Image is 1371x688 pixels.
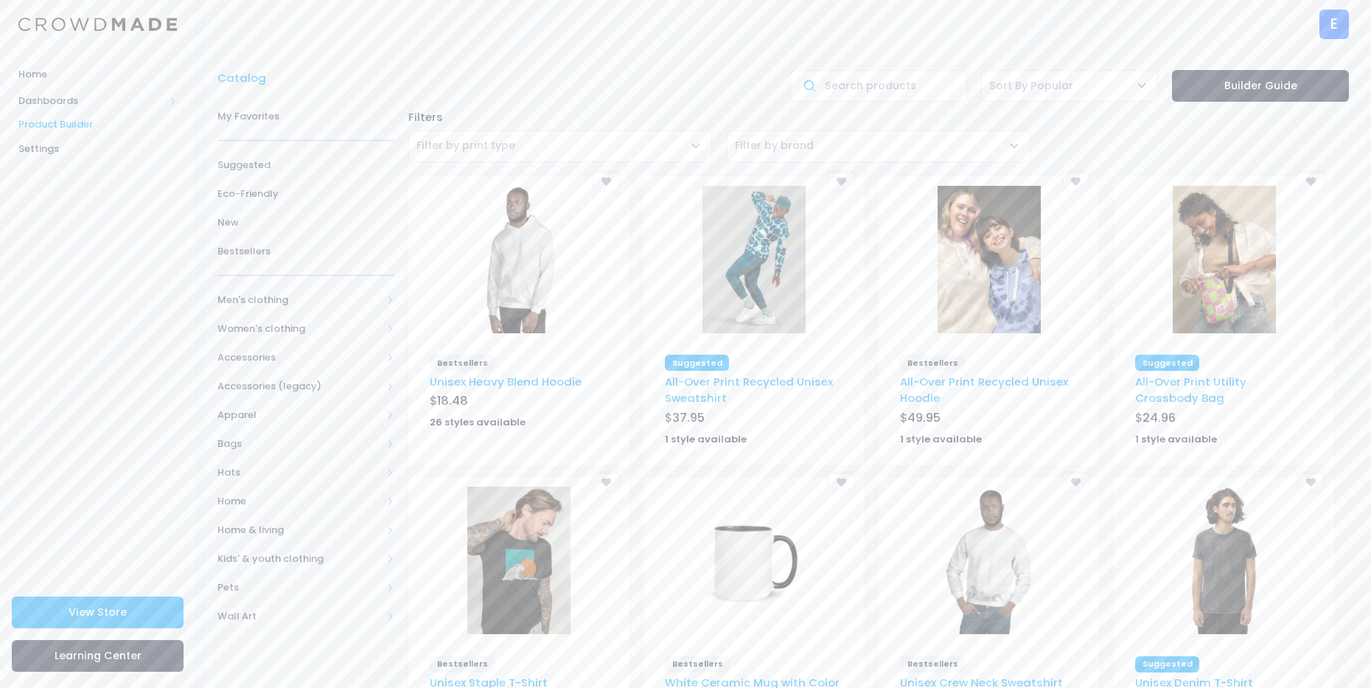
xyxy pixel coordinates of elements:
[430,415,526,429] strong: 26 styles available
[665,355,729,371] span: Suggested
[217,580,382,595] span: Pets
[1135,409,1313,430] div: $
[55,648,142,663] span: Learning Center
[217,408,382,423] span: Apparel
[408,131,712,162] span: Filter by print type
[665,656,730,673] span: Bestsellers
[18,94,164,108] span: Dashboards
[672,409,705,426] span: 37.95
[907,409,941,426] span: 49.95
[1135,355,1199,371] span: Suggested
[217,70,273,86] a: Catalog
[1135,432,1217,446] strong: 1 style available
[1142,409,1176,426] span: 24.96
[217,109,394,124] span: My Favorites
[217,237,394,265] a: Bestsellers
[900,409,1078,430] div: $
[217,609,382,624] span: Wall Art
[217,523,382,538] span: Home & living
[217,379,382,394] span: Accessories (legacy)
[401,109,1356,125] div: Filters
[1135,656,1199,673] span: Suggested
[430,355,495,371] span: Bestsellers
[12,640,184,672] a: Learning Center
[430,392,607,413] div: $
[217,350,382,365] span: Accessories
[900,374,1068,406] a: All-Over Print Recycled Unisex Hoodie
[989,78,1073,94] span: Sort By Popular
[18,18,177,32] img: Logo
[1172,70,1349,102] a: Builder Guide
[217,322,382,336] span: Women's clothing
[727,131,1030,162] span: Filter by brand
[217,158,394,173] span: Suggested
[981,70,1158,102] span: Sort By Popular
[665,432,747,446] strong: 1 style available
[217,552,382,566] span: Kids' & youth clothing
[900,656,965,673] span: Bestsellers
[900,432,982,446] strong: 1 style available
[430,656,495,673] span: Bestsellers
[217,437,382,451] span: Bags
[69,605,127,619] span: View Store
[12,597,184,628] a: View Store
[1135,374,1246,406] a: All-Over Print Utility Crossbody Bag
[1319,10,1349,39] div: E
[665,374,833,406] a: All-Over Print Recycled Unisex Sweatshirt
[437,392,468,409] span: 18.48
[217,179,394,208] a: Eco-Friendly
[217,215,394,230] span: New
[416,138,515,153] span: Filter by print type
[900,355,965,371] span: Bestsellers
[217,494,382,509] span: Home
[217,293,382,307] span: Men's clothing
[18,117,177,132] span: Product Builder
[217,465,382,480] span: Hats
[217,208,394,237] a: New
[735,138,814,153] span: Filter by brand
[430,374,582,389] a: Unisex Heavy Blend Hoodie
[217,150,394,179] a: Suggested
[217,187,394,201] span: Eco-Friendly
[217,102,394,131] a: My Favorites
[790,70,967,102] input: Search products
[665,409,843,430] div: $
[18,142,177,156] span: Settings
[18,67,177,82] span: Home
[217,244,394,259] span: Bestsellers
